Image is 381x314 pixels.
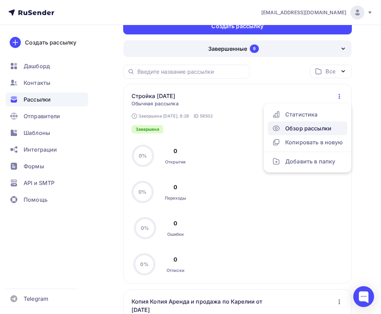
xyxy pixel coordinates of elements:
[132,92,187,100] a: Стройка [DATE]
[24,112,60,120] span: Отправители
[24,162,44,170] span: Формы
[194,113,198,120] span: ID
[24,79,50,87] span: Контакты
[173,219,177,227] div: 0
[132,113,213,120] div: Завершена [DATE], 8:28
[24,95,51,104] span: Рассылки
[208,45,247,53] div: Завершенные
[200,113,213,120] span: 58502
[24,129,50,137] span: Шаблоны
[173,183,177,191] div: 0
[6,59,88,73] a: Дашборд
[6,126,88,140] a: Шаблоны
[25,38,76,47] div: Создать рассылку
[165,195,186,201] div: Переходы
[325,67,335,75] div: Все
[139,153,147,159] span: 0%
[6,92,88,106] a: Рассылки
[132,297,288,314] a: Копия Копия Аренда и продажа по Карелии от [DATE]
[141,225,149,231] span: 0%
[165,159,186,165] div: Открытия
[6,76,88,90] a: Контакты
[140,261,148,267] span: 0%
[24,179,54,187] span: API и SMTP
[132,100,179,107] span: Обычная рассылка
[24,295,48,303] span: Telegram
[272,138,343,146] div: Копировать в новую
[272,124,343,132] div: Обзор рассылки
[272,157,343,166] div: Добавить в папку
[123,40,352,57] button: Завершенные 9
[24,195,48,204] span: Помощь
[173,255,177,264] div: 0
[137,68,246,75] input: Введите название рассылки
[6,109,88,123] a: Отправители
[6,159,88,173] a: Формы
[138,189,146,195] span: 0%
[24,62,50,70] span: Дашборд
[167,232,184,237] div: Ошибки
[261,9,346,16] span: [EMAIL_ADDRESS][DOMAIN_NAME]
[211,22,263,30] div: Создать рассылку
[272,110,343,119] div: Статистика
[173,147,177,155] div: 0
[250,45,259,53] div: 9
[132,125,163,134] div: Завершена
[261,6,373,19] a: [EMAIL_ADDRESS][DOMAIN_NAME]
[310,65,352,78] button: Все
[167,268,184,273] div: Отписки
[24,145,57,154] span: Интеграции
